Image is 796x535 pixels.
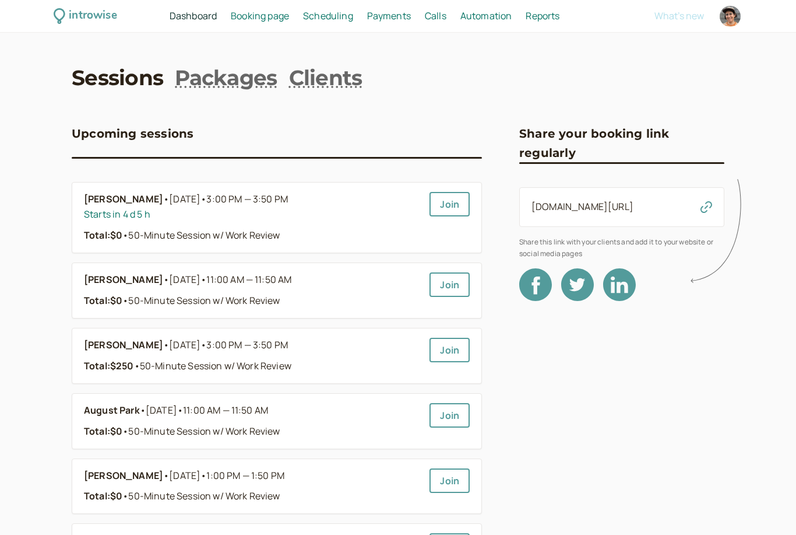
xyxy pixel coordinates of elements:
a: Automation [460,9,512,24]
b: [PERSON_NAME] [84,338,163,353]
b: August Park [84,403,140,418]
a: Packages [175,63,277,92]
span: [DATE] [169,192,288,207]
span: • [140,403,146,418]
span: • [163,192,169,207]
span: • [177,404,183,417]
span: • [122,229,128,242]
a: Dashboard [170,9,217,24]
a: Calls [425,9,446,24]
span: 1:00 PM — 1:50 PM [206,469,284,482]
a: August Park•[DATE]•11:00 AM — 11:50 AMTotal:$0•50-Minute Session w/ Work Review [84,403,420,439]
span: Dashboard [170,9,217,22]
span: [DATE] [169,272,291,288]
div: introwise [69,7,117,25]
span: 11:00 AM — 11:50 AM [206,273,291,286]
a: Join [429,192,470,216]
a: Join [429,272,470,297]
span: Payments [367,9,411,22]
strong: Total: $250 [84,359,134,372]
span: Calls [425,9,446,22]
span: • [200,338,206,351]
h3: Share your booking link regularly [519,124,724,162]
a: Account [718,4,742,29]
a: Join [429,468,470,493]
span: • [200,469,206,482]
span: Booking page [231,9,289,22]
span: • [122,294,128,307]
a: [DOMAIN_NAME][URL] [531,200,633,213]
b: [PERSON_NAME] [84,272,163,288]
a: introwise [54,7,117,25]
span: • [134,359,140,372]
span: Reports [526,9,559,22]
a: [PERSON_NAME]•[DATE]•3:00 PM — 3:50 PMStarts in 4 d 5 hTotal:$0•50-Minute Session w/ Work Review [84,192,420,243]
span: Share this link with your clients and add it to your website or social media pages [519,236,724,259]
a: Join [429,403,470,428]
a: Payments [367,9,411,24]
span: • [200,193,206,205]
span: What's new [654,9,704,22]
span: 3:00 PM — 3:50 PM [206,338,288,351]
span: • [122,425,128,438]
span: • [163,468,169,484]
a: [PERSON_NAME]•[DATE]•11:00 AM — 11:50 AMTotal:$0•50-Minute Session w/ Work Review [84,272,420,309]
h3: Upcoming sessions [72,124,193,143]
span: [DATE] [169,468,284,484]
a: [PERSON_NAME]•[DATE]•1:00 PM — 1:50 PMTotal:$0•50-Minute Session w/ Work Review [84,468,420,505]
span: 50-Minute Session w/ Work Review [122,294,280,307]
a: Reports [526,9,559,24]
a: Clients [289,63,362,92]
span: • [200,273,206,286]
strong: Total: $0 [84,425,122,438]
span: [DATE] [146,403,268,418]
span: 50-Minute Session w/ Work Review [122,229,280,242]
span: • [163,272,169,288]
div: Starts in 4 d 5 h [84,207,420,222]
span: 50-Minute Session w/ Work Review [122,425,280,438]
b: [PERSON_NAME] [84,468,163,484]
strong: Total: $0 [84,229,122,242]
span: 3:00 PM — 3:50 PM [206,193,288,205]
span: 50-Minute Session w/ Work Review [134,359,291,372]
a: Sessions [72,63,163,92]
a: [PERSON_NAME]•[DATE]•3:00 PM — 3:50 PMTotal:$250•50-Minute Session w/ Work Review [84,338,420,374]
span: Automation [460,9,512,22]
span: [DATE] [169,338,288,353]
strong: Total: $0 [84,489,122,502]
button: What's new [654,11,704,21]
a: Booking page [231,9,289,24]
span: 50-Minute Session w/ Work Review [122,489,280,502]
span: Scheduling [303,9,353,22]
span: 11:00 AM — 11:50 AM [183,404,268,417]
strong: Total: $0 [84,294,122,307]
iframe: Chat Widget [738,479,796,535]
b: [PERSON_NAME] [84,192,163,207]
span: • [122,489,128,502]
a: Scheduling [303,9,353,24]
span: • [163,338,169,353]
a: Join [429,338,470,362]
